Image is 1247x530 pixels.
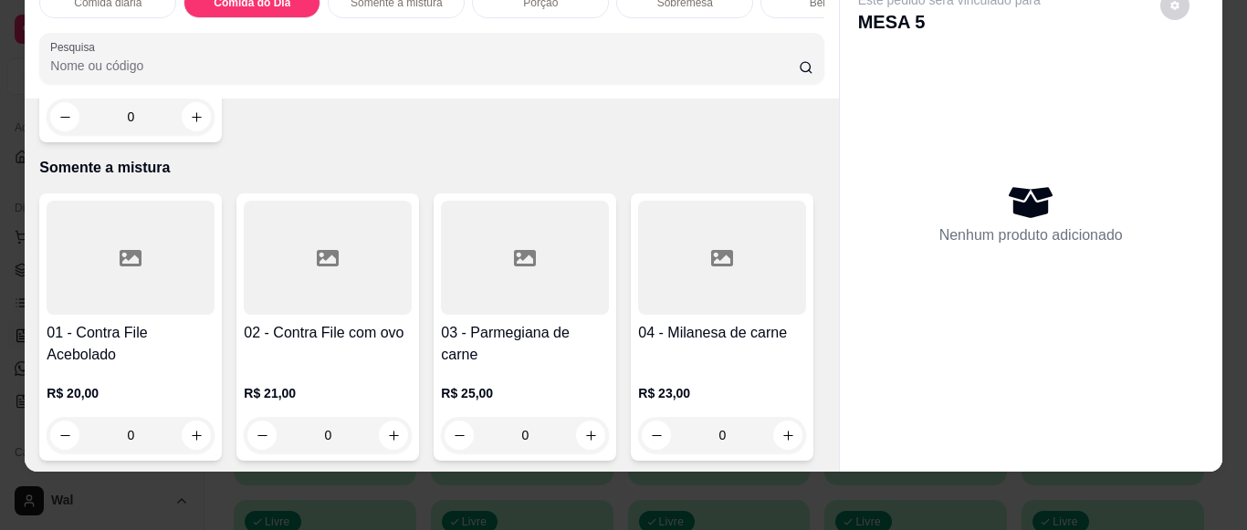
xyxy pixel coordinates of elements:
[638,322,806,344] h4: 04 - Milanesa de carne
[50,57,799,75] input: Pesquisa
[445,421,474,450] button: decrease-product-quantity
[244,322,412,344] h4: 02 - Contra File com ovo
[858,9,1041,35] p: MESA 5
[773,421,802,450] button: increase-product-quantity
[39,157,823,179] p: Somente a mistura
[244,384,412,402] p: R$ 21,00
[638,384,806,402] p: R$ 23,00
[939,224,1123,246] p: Nenhum produto adicionado
[182,421,211,450] button: increase-product-quantity
[47,384,215,402] p: R$ 20,00
[441,322,609,366] h4: 03 - Parmegiana de carne
[441,384,609,402] p: R$ 25,00
[576,421,605,450] button: increase-product-quantity
[247,421,277,450] button: decrease-product-quantity
[50,421,79,450] button: decrease-product-quantity
[379,421,408,450] button: increase-product-quantity
[47,322,215,366] h4: 01 - Contra File Acebolado
[50,39,101,55] label: Pesquisa
[642,421,671,450] button: decrease-product-quantity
